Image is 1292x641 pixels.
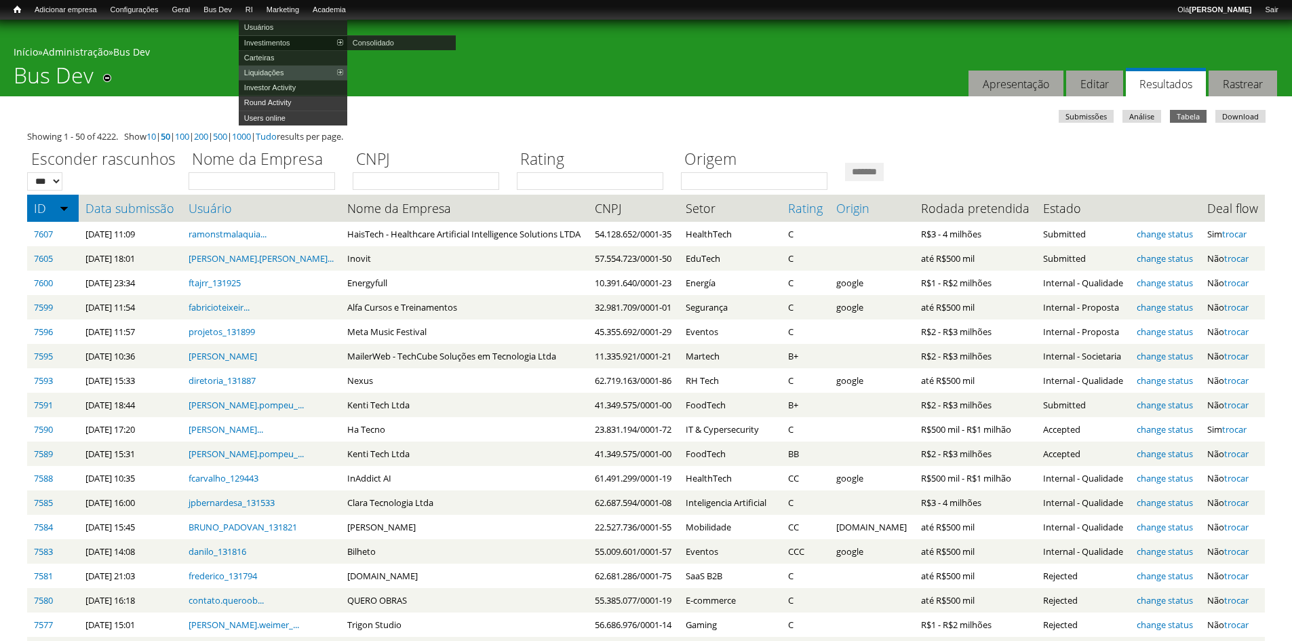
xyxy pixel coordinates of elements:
a: Usuário [189,201,334,215]
td: Não [1200,319,1265,344]
td: Ha Tecno [340,417,588,442]
a: 50 [161,130,170,142]
a: 7590 [34,423,53,435]
a: change status [1137,228,1193,240]
a: 7591 [34,399,53,411]
td: Internal - Qualidade [1036,466,1130,490]
a: [PERSON_NAME].weimer_... [189,619,299,631]
a: change status [1137,301,1193,313]
a: [PERSON_NAME] [189,350,257,362]
label: Esconder rascunhos [27,148,180,172]
td: R$3 - 4 milhões [914,490,1036,515]
a: trocar [1222,228,1247,240]
td: R$2 - R$3 milhões [914,442,1036,466]
a: Submissões [1059,110,1114,123]
td: até R$500 mil [914,539,1036,564]
td: Energía [679,271,781,295]
a: 7593 [34,374,53,387]
a: BRUNO_PADOVAN_131821 [189,521,297,533]
td: R$3 - 4 milhões [914,222,1036,246]
td: 62.681.286/0001-75 [588,564,678,588]
td: E-commerce [679,588,781,613]
a: danilo_131816 [189,545,246,558]
td: 54.128.652/0001-35 [588,222,678,246]
a: trocar [1224,374,1249,387]
td: Não [1200,246,1265,271]
td: C [781,368,829,393]
td: Não [1200,466,1265,490]
td: 61.491.299/0001-19 [588,466,678,490]
td: 57.554.723/0001-50 [588,246,678,271]
td: Internal - Qualidade [1036,271,1130,295]
label: CNPJ [353,148,508,172]
td: R$1 - R$2 milhões [914,613,1036,637]
td: Internal - Societaria [1036,344,1130,368]
a: change status [1137,521,1193,533]
th: Setor [679,195,781,222]
a: 7605 [34,252,53,265]
td: google [829,466,914,490]
a: projetos_131899 [189,326,255,338]
a: trocar [1224,594,1249,606]
td: 10.391.640/0001-23 [588,271,678,295]
td: QUERO OBRAS [340,588,588,613]
a: Início [7,3,28,16]
a: change status [1137,619,1193,631]
a: 10 [146,130,156,142]
th: CNPJ [588,195,678,222]
a: change status [1137,326,1193,338]
a: Sair [1258,3,1285,17]
a: Bus Dev [113,45,150,58]
td: Accepted [1036,417,1130,442]
td: Rejected [1036,613,1130,637]
td: google [829,295,914,319]
a: [PERSON_NAME]... [189,423,263,435]
a: change status [1137,399,1193,411]
a: contato.queroob... [189,594,264,606]
td: BB [781,442,829,466]
a: trocar [1224,448,1249,460]
td: Bilheto [340,539,588,564]
td: [DATE] 15:45 [79,515,181,539]
td: R$2 - R$3 milhões [914,344,1036,368]
td: [DATE] 11:54 [79,295,181,319]
a: change status [1137,448,1193,460]
td: C [781,271,829,295]
td: Não [1200,613,1265,637]
a: trocar [1224,497,1249,509]
a: change status [1137,545,1193,558]
td: 11.335.921/0001-21 [588,344,678,368]
td: C [781,613,829,637]
td: Não [1200,539,1265,564]
a: trocar [1224,521,1249,533]
a: 7588 [34,472,53,484]
td: Eventos [679,319,781,344]
a: ID [34,201,72,215]
td: C [781,319,829,344]
a: Rating [788,201,823,215]
label: Nome da Empresa [189,148,344,172]
a: trocar [1224,570,1249,582]
td: Submitted [1036,393,1130,417]
td: 62.719.163/0001-86 [588,368,678,393]
td: [DATE] 23:34 [79,271,181,295]
td: FoodTech [679,393,781,417]
td: Não [1200,368,1265,393]
a: 7584 [34,521,53,533]
a: Administração [43,45,109,58]
a: change status [1137,423,1193,435]
a: Origin [836,201,907,215]
td: Eventos [679,539,781,564]
td: C [781,490,829,515]
td: Sim [1200,222,1265,246]
td: CC [781,515,829,539]
a: change status [1137,472,1193,484]
td: [DATE] 16:00 [79,490,181,515]
td: [DATE] 18:44 [79,393,181,417]
a: 7596 [34,326,53,338]
td: HealthTech [679,222,781,246]
td: até R$500 mil [914,368,1036,393]
td: Sim [1200,417,1265,442]
td: HaisTech - Healthcare Artificial Intelligence Solutions LTDA [340,222,588,246]
td: B+ [781,393,829,417]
